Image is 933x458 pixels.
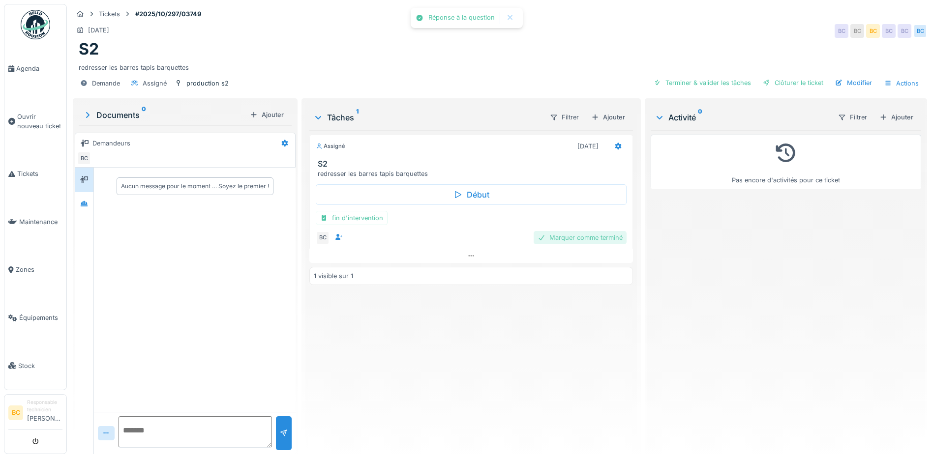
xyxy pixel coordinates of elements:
img: Badge_color-CXgf-gQk.svg [21,10,50,39]
div: Demande [92,79,120,88]
div: BC [316,231,330,245]
span: Ouvrir nouveau ticket [17,112,62,131]
li: BC [8,405,23,420]
div: Documents [83,109,246,121]
div: Actions [880,76,923,90]
div: Terminer & valider les tâches [650,76,755,89]
div: Assigné [316,142,345,150]
div: Demandeurs [92,139,130,148]
div: redresser les barres tapis barquettes [318,169,629,178]
div: Clôturer le ticket [759,76,827,89]
a: Ouvrir nouveau ticket [4,93,66,150]
strong: #2025/10/297/03749 [131,9,205,19]
span: Tickets [17,169,62,178]
div: BC [882,24,896,38]
div: Filtrer [545,110,583,124]
div: Responsable technicien [27,399,62,414]
a: Tickets [4,150,66,198]
div: Réponse à la question [428,14,495,22]
div: BC [913,24,927,38]
div: [DATE] [88,26,109,35]
sup: 0 [142,109,146,121]
h1: S2 [79,40,99,58]
sup: 1 [356,112,359,123]
div: fin d'intervention [316,211,388,225]
div: Tickets [99,9,120,19]
div: production s2 [186,79,229,88]
span: Équipements [19,313,62,322]
div: [DATE] [577,142,599,151]
div: 1 visible sur 1 [314,271,353,281]
span: Stock [18,361,62,371]
div: Début [316,184,627,205]
div: Pas encore d'activités pour ce ticket [657,139,915,185]
div: Tâches [313,112,542,123]
a: Zones [4,246,66,294]
div: Ajouter [875,111,917,124]
span: Agenda [16,64,62,73]
div: BC [898,24,911,38]
sup: 0 [698,112,702,123]
a: Maintenance [4,198,66,246]
span: Zones [16,265,62,274]
div: Ajouter [587,111,629,124]
div: Modifier [831,76,876,89]
a: Agenda [4,45,66,93]
a: Équipements [4,294,66,342]
div: Activité [655,112,830,123]
li: [PERSON_NAME] [27,399,62,427]
div: BC [866,24,880,38]
div: BC [835,24,848,38]
div: BC [77,151,91,165]
a: Stock [4,342,66,390]
div: Filtrer [834,110,872,124]
div: Aucun message pour le moment … Soyez le premier ! [121,182,269,191]
div: Assigné [143,79,167,88]
span: Maintenance [19,217,62,227]
h3: S2 [318,159,629,169]
div: redresser les barres tapis barquettes [79,59,921,72]
div: BC [850,24,864,38]
div: Ajouter [246,108,288,121]
div: Marquer comme terminé [534,231,627,244]
a: BC Responsable technicien[PERSON_NAME] [8,399,62,429]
